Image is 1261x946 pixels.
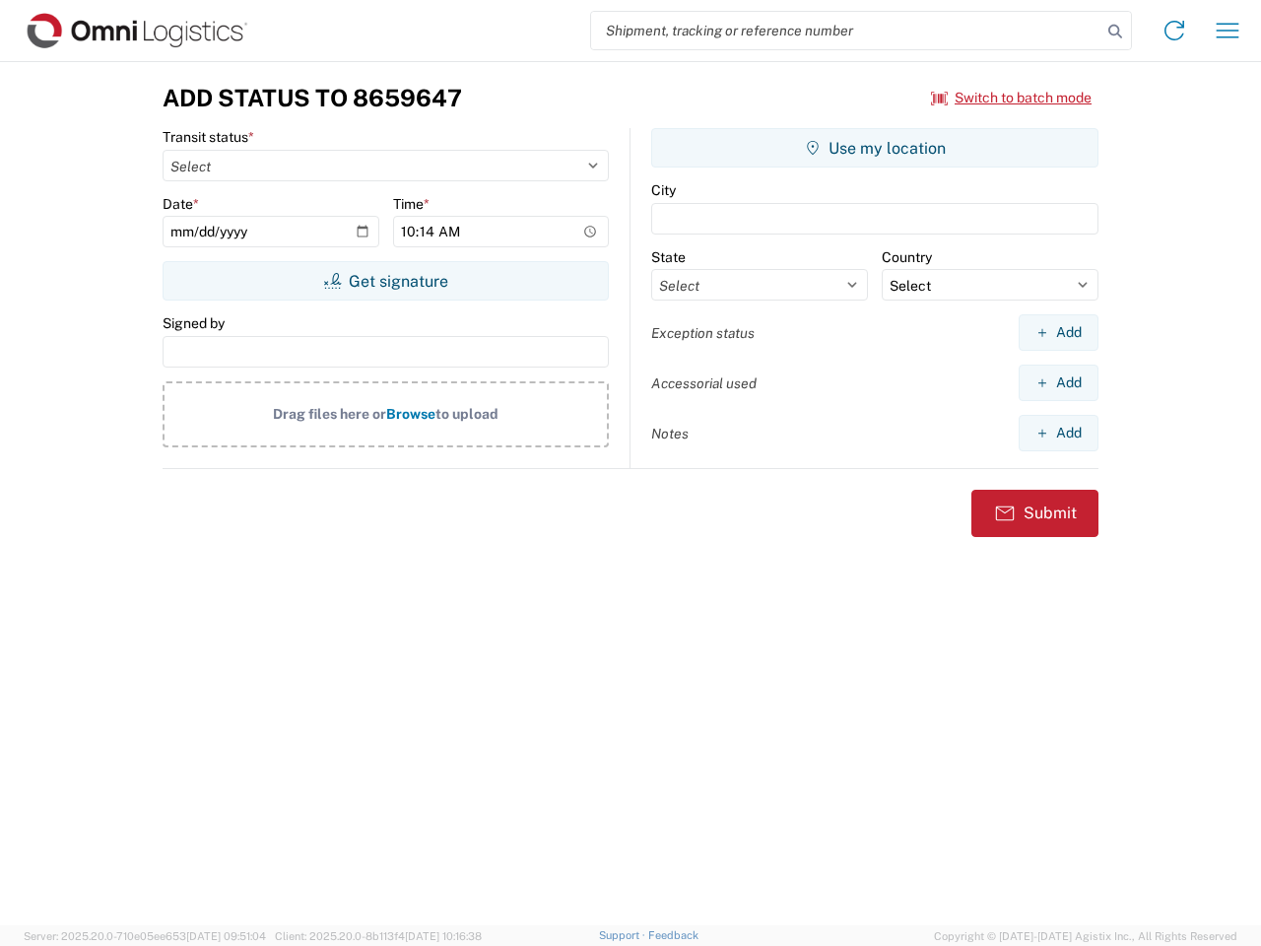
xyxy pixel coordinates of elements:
[1019,314,1098,351] button: Add
[386,406,435,422] span: Browse
[931,82,1092,114] button: Switch to batch mode
[971,490,1098,537] button: Submit
[651,324,755,342] label: Exception status
[163,261,609,301] button: Get signature
[651,248,686,266] label: State
[275,930,482,942] span: Client: 2025.20.0-8b113f4
[882,248,932,266] label: Country
[393,195,430,213] label: Time
[435,406,498,422] span: to upload
[651,425,689,442] label: Notes
[1019,365,1098,401] button: Add
[1019,415,1098,451] button: Add
[163,314,225,332] label: Signed by
[186,930,266,942] span: [DATE] 09:51:04
[163,128,254,146] label: Transit status
[599,929,648,941] a: Support
[163,195,199,213] label: Date
[273,406,386,422] span: Drag files here or
[591,12,1101,49] input: Shipment, tracking or reference number
[934,927,1237,945] span: Copyright © [DATE]-[DATE] Agistix Inc., All Rights Reserved
[24,930,266,942] span: Server: 2025.20.0-710e05ee653
[648,929,698,941] a: Feedback
[163,84,462,112] h3: Add Status to 8659647
[651,128,1098,168] button: Use my location
[651,181,676,199] label: City
[405,930,482,942] span: [DATE] 10:16:38
[651,374,757,392] label: Accessorial used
